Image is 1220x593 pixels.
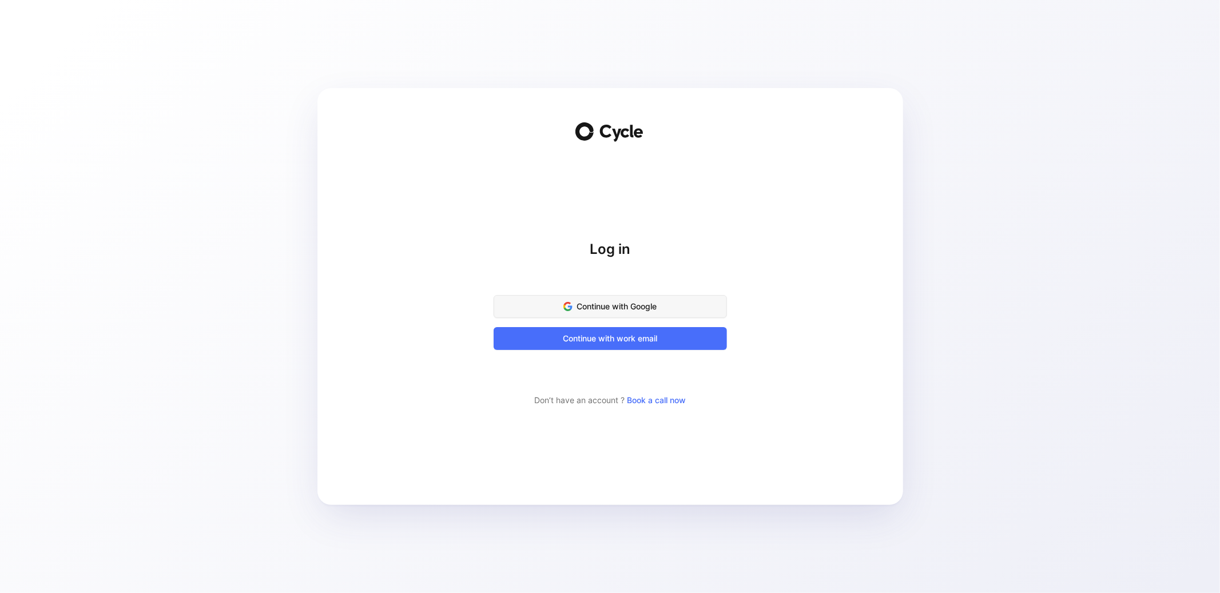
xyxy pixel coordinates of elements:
[494,393,727,407] div: Don’t have an account ?
[494,295,727,318] button: Continue with Google
[508,300,713,313] span: Continue with Google
[508,332,713,345] span: Continue with work email
[627,395,686,405] a: Book a call now
[494,240,727,258] h1: Log in
[494,327,727,350] button: Continue with work email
